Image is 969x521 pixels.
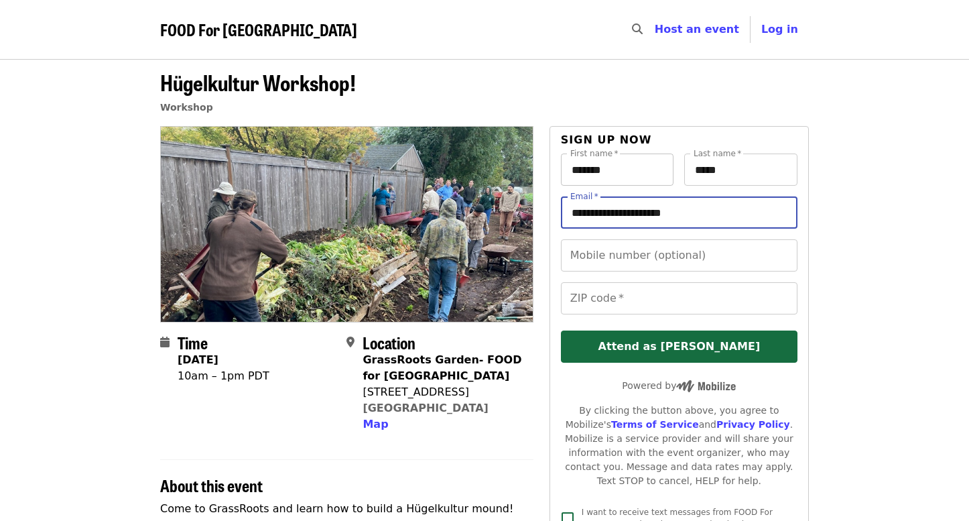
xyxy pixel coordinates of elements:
[611,419,699,430] a: Terms of Service
[570,150,619,158] label: First name
[363,353,521,382] strong: GrassRoots Garden- FOOD for [GEOGRAPHIC_DATA]
[160,102,213,113] a: Workshop
[160,17,357,41] span: FOOD For [GEOGRAPHIC_DATA]
[363,331,415,354] span: Location
[160,501,533,517] p: Come to GrassRoots and learn how to build a Hügelkultur mound!
[363,416,388,432] button: Map
[363,384,522,400] div: [STREET_ADDRESS]
[178,353,218,366] strong: [DATE]
[561,331,797,363] button: Attend as [PERSON_NAME]
[716,419,790,430] a: Privacy Policy
[561,196,797,229] input: Email
[561,154,674,186] input: First name
[622,380,736,391] span: Powered by
[160,336,170,349] i: calendar icon
[570,192,598,200] label: Email
[161,127,533,321] img: Hügelkultur Workshop! organized by FOOD For Lane County
[178,368,269,384] div: 10am – 1pm PDT
[160,66,356,98] span: Hügelkultur Workshop!
[363,418,388,430] span: Map
[655,23,739,36] a: Host an event
[363,402,488,414] a: [GEOGRAPHIC_DATA]
[561,133,652,146] span: Sign up now
[178,331,208,354] span: Time
[632,23,643,36] i: search icon
[684,154,797,186] input: Last name
[676,380,736,392] img: Powered by Mobilize
[160,473,263,497] span: About this event
[651,13,661,46] input: Search
[751,16,809,43] button: Log in
[761,23,798,36] span: Log in
[561,282,797,314] input: ZIP code
[561,239,797,272] input: Mobile number (optional)
[694,150,741,158] label: Last name
[346,336,354,349] i: map-marker-alt icon
[561,404,797,488] div: By clicking the button above, you agree to Mobilize's and . Mobilize is a service provider and wi...
[160,20,357,40] a: FOOD For [GEOGRAPHIC_DATA]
